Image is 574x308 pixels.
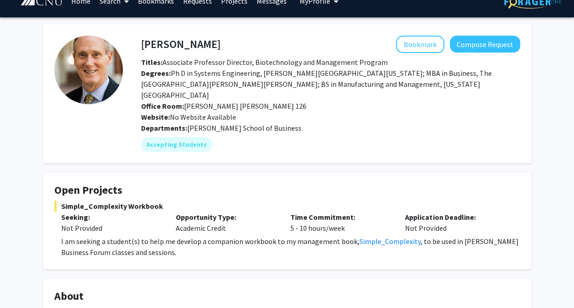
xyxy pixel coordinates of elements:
[169,212,284,234] div: Academic Credit
[141,69,171,78] b: Degrees:
[141,36,221,53] h4: [PERSON_NAME]
[54,36,123,104] img: Profile Picture
[141,112,236,122] span: No Website Available
[284,212,398,234] div: 5 - 10 hours/week
[141,69,492,100] span: Ph D in Systems Engineering, [PERSON_NAME][GEOGRAPHIC_DATA][US_STATE]; MBA in Business, The [GEOG...
[61,212,162,223] p: Seeking:
[7,267,39,301] iframe: Chat
[54,201,520,212] span: Simple_Complexity Workbook
[141,58,163,67] b: Titles:
[141,101,184,111] b: Office Room:
[396,36,444,53] button: Add William Donaldson to Bookmarks
[398,212,513,234] div: Not Provided
[359,237,421,246] a: Simple_Complexity
[405,212,506,223] p: Application Deadline:
[141,123,187,133] b: Departments:
[187,123,301,133] span: [PERSON_NAME] School of Business
[141,112,170,122] b: Website:
[176,212,277,223] p: Opportunity Type:
[290,212,391,223] p: Time Commitment:
[54,290,520,303] h4: About
[61,223,162,234] div: Not Provided
[141,101,306,111] span: [PERSON_NAME] [PERSON_NAME] 126
[450,36,520,53] button: Compose Request to William Donaldson
[141,137,212,152] mat-chip: Accepting Students
[54,184,520,197] h4: Open Projects
[61,236,520,258] p: I am seeking a student(s) to help me develop a companion workbook to my management book, , to be ...
[141,58,388,67] span: Associate Professor Director, Biotechnology and Management Program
